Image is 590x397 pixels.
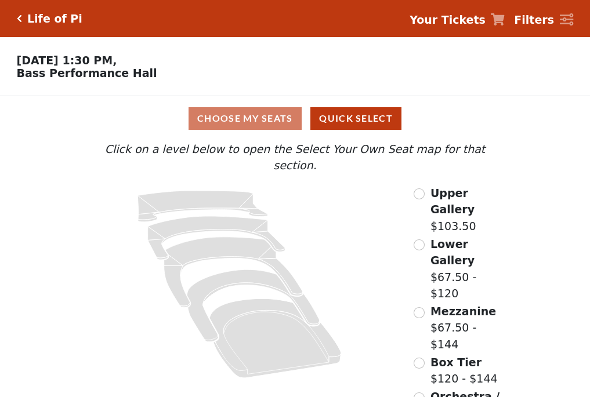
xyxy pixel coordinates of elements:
[82,141,508,174] p: Click on a level below to open the Select Your Own Seat map for that section.
[430,305,496,318] span: Mezzanine
[514,12,573,28] a: Filters
[430,236,508,302] label: $67.50 - $120
[138,191,268,222] path: Upper Gallery - Seats Available: 163
[310,107,401,130] button: Quick Select
[210,298,342,378] path: Orchestra / Parterre Circle - Seats Available: 29
[27,12,82,26] h5: Life of Pi
[410,13,486,26] strong: Your Tickets
[430,187,475,216] span: Upper Gallery
[430,354,498,387] label: $120 - $144
[17,14,22,23] a: Click here to go back to filters
[148,216,285,260] path: Lower Gallery - Seats Available: 60
[430,238,475,267] span: Lower Gallery
[410,12,505,28] a: Your Tickets
[430,303,508,353] label: $67.50 - $144
[430,185,508,235] label: $103.50
[514,13,554,26] strong: Filters
[430,356,482,369] span: Box Tier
